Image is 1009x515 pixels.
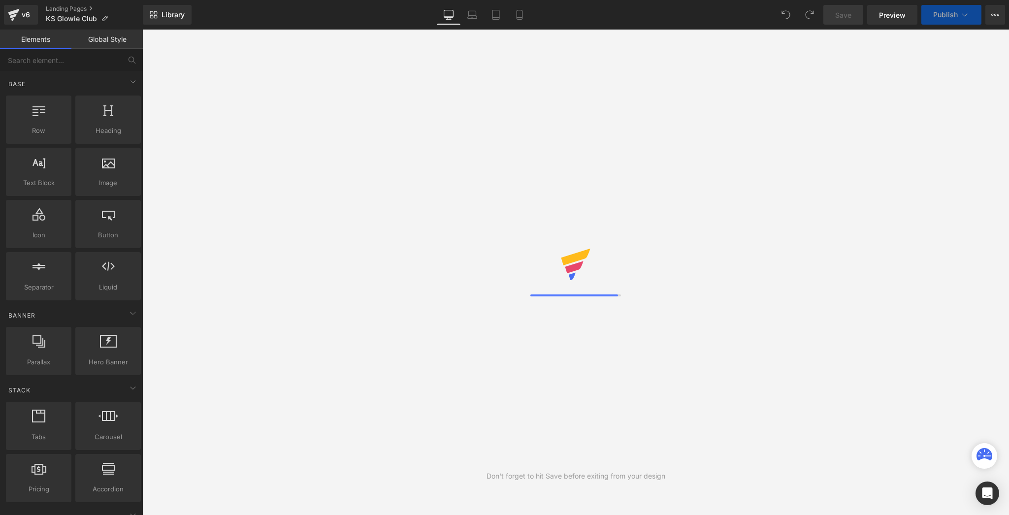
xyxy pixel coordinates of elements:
[78,484,138,494] span: Accordion
[78,432,138,442] span: Carousel
[9,357,68,367] span: Parallax
[9,282,68,292] span: Separator
[9,126,68,136] span: Row
[162,10,185,19] span: Library
[776,5,796,25] button: Undo
[4,5,38,25] a: v6
[78,230,138,240] span: Button
[9,432,68,442] span: Tabs
[7,79,27,89] span: Base
[7,311,36,320] span: Banner
[976,482,999,505] div: Open Intercom Messenger
[143,5,192,25] a: New Library
[879,10,906,20] span: Preview
[933,11,958,19] span: Publish
[985,5,1005,25] button: More
[7,386,32,395] span: Stack
[71,30,143,49] a: Global Style
[437,5,460,25] a: Desktop
[46,15,97,23] span: KS Glowie Club
[20,8,32,21] div: v6
[460,5,484,25] a: Laptop
[78,178,138,188] span: Image
[487,471,665,482] div: Don't forget to hit Save before exiting from your design
[9,178,68,188] span: Text Block
[78,126,138,136] span: Heading
[800,5,819,25] button: Redo
[867,5,917,25] a: Preview
[9,230,68,240] span: Icon
[484,5,508,25] a: Tablet
[508,5,531,25] a: Mobile
[835,10,851,20] span: Save
[78,282,138,292] span: Liquid
[78,357,138,367] span: Hero Banner
[9,484,68,494] span: Pricing
[921,5,981,25] button: Publish
[46,5,143,13] a: Landing Pages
